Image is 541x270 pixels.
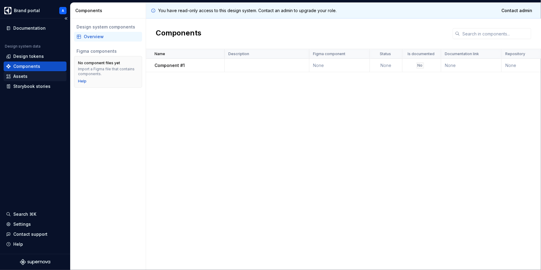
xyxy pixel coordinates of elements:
img: 1131f18f-9b94-42a4-847a-eabb54481545.png [4,7,11,14]
a: Storybook stories [4,82,67,91]
a: Documentation [4,23,67,33]
div: Assets [13,73,28,79]
div: Settings [13,221,31,227]
div: Brand portal [14,8,40,14]
div: Overview [84,34,140,40]
div: Search ⌘K [13,211,36,217]
p: Component #1 [155,62,185,68]
button: Help [4,239,67,249]
p: Repository [505,52,525,56]
button: Brand portalA [1,4,69,17]
a: Components [4,62,67,71]
div: Components [75,8,143,14]
div: Storybook stories [13,83,51,89]
h2: Components [156,28,201,39]
td: None [370,59,402,72]
button: Search ⌘K [4,209,67,219]
td: None [441,59,502,72]
a: Help [78,79,86,84]
p: You have read-only access to this design system. Contact an admin to upgrade your role. [158,8,337,14]
div: A [62,8,64,13]
div: Contact support [13,231,47,237]
p: Figma component [313,52,345,56]
div: Figma components [77,48,140,54]
svg: Supernova Logo [20,259,50,265]
div: Import a Figma file that contains components. [78,67,138,76]
p: Name [155,52,165,56]
a: Contact admin [497,5,536,16]
a: Assets [4,72,67,81]
div: No component files yet [78,61,120,65]
a: Settings [4,219,67,229]
a: Overview [74,32,142,42]
td: None [309,59,370,72]
button: Collapse sidebar [62,14,70,23]
div: Design system data [5,44,41,49]
p: Description [228,52,249,56]
div: Design tokens [13,53,44,59]
p: Status [380,52,391,56]
div: Design system components [77,24,140,30]
input: Search in components... [460,28,531,39]
span: Contact admin [501,8,532,14]
div: Help [13,241,23,247]
div: No [416,62,424,68]
div: Components [13,63,40,69]
p: Documentation link [445,52,479,56]
a: Design tokens [4,52,67,61]
p: Is documented [408,52,435,56]
div: Documentation [13,25,46,31]
button: Contact support [4,229,67,239]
